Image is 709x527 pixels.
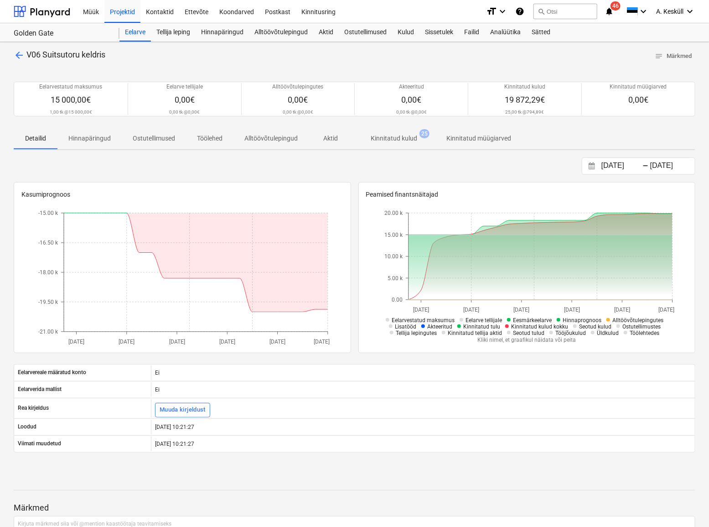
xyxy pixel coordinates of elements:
tspan: 5.00 k [388,275,403,281]
tspan: [DATE] [169,339,185,345]
span: Eelarvestatud maksumus [392,317,455,324]
input: Lõpp [648,160,695,172]
span: Ostutellimustes [622,324,661,330]
i: keyboard_arrow_down [638,6,649,17]
span: 15 000,00€ [51,95,91,104]
tspan: 10.00 k [384,253,403,260]
p: Kinnitatud kulud [504,83,545,91]
a: Analüütika [485,23,526,42]
div: Golden Gate [14,29,109,38]
tspan: 20.00 k [384,210,403,216]
tspan: [DATE] [614,307,630,313]
div: - [642,163,648,169]
span: A. Kesküll [656,8,683,15]
tspan: [DATE] [270,339,286,345]
span: Eelarve tellijale [466,317,502,324]
tspan: [DATE] [463,307,479,313]
span: 0,00€ [175,95,195,104]
i: keyboard_arrow_down [684,6,695,17]
tspan: -15.00 k [38,210,58,216]
p: Aktid [320,134,342,143]
a: Tellija leping [151,23,196,42]
button: Otsi [533,4,597,19]
span: Üldkulud [597,330,619,336]
span: Tellija lepingutes [396,330,437,336]
p: Eelarvereale määratud konto [18,369,86,376]
tspan: -21.00 k [38,329,58,335]
button: Muuda kirjeldust [155,403,210,417]
a: Kulud [392,23,419,42]
div: [DATE] 10:21:27 [151,420,695,434]
p: Akteeritud [399,83,424,91]
a: Eelarve [119,23,151,42]
tspan: [DATE] [314,339,330,345]
span: 0,00€ [401,95,421,104]
p: 0,00 tk @ 0,00€ [396,109,427,115]
a: Hinnapäringud [196,23,249,42]
span: Kinnitatud tulu [463,324,500,330]
div: Muuda kirjeldust [160,405,206,415]
p: Viimati muudetud [18,440,61,448]
span: 46 [611,1,621,10]
tspan: [DATE] [658,307,674,313]
p: Eelarvestatud maksumus [39,83,102,91]
span: Kinnitatud tellija aktid [448,330,502,336]
span: Akteeritud [427,324,452,330]
button: Märkmed [651,49,695,63]
button: Interact with the calendar and add the check-in date for your trip. [584,161,600,172]
p: Kinnitatud müügiarved [610,83,667,91]
span: notes [655,52,663,60]
span: search [538,8,545,15]
tspan: [DATE] [564,307,580,313]
p: Rea kirjeldus [18,404,49,412]
a: Aktid [313,23,339,42]
p: Hinnapäringud [68,134,111,143]
p: 0,00 tk @ 0,00€ [169,109,200,115]
p: Alltöövõtulepingutes [273,83,324,91]
tspan: [DATE] [514,307,530,313]
p: Kinnitatud kulud [371,134,417,143]
span: V06 Suitsutoru keldris [26,50,105,59]
tspan: -16.50 k [38,240,58,246]
p: 0,00 tk @ 0,00€ [283,109,313,115]
i: keyboard_arrow_down [497,6,508,17]
div: Ei [151,365,695,380]
span: 0,00€ [288,95,308,104]
span: Eesmärkeelarve [513,317,552,324]
p: 25,00 tk @ 794,89€ [506,109,544,115]
p: Detailid [25,134,47,143]
span: Märkmed [655,51,692,62]
a: Alltöövõtulepingud [249,23,313,42]
a: Sätted [526,23,556,42]
iframe: Chat Widget [663,483,709,527]
span: Tööjõukulud [555,330,586,336]
div: Ei [151,382,695,397]
a: Ostutellimused [339,23,392,42]
p: Märkmed [14,502,695,513]
a: Sissetulek [419,23,459,42]
tspan: 15.00 k [384,231,403,238]
span: 25 [419,129,430,138]
a: Failid [459,23,485,42]
span: Seotud kulud [579,324,611,330]
tspan: [DATE] [69,339,85,345]
span: Alltöövõtulepingutes [612,317,663,324]
i: Abikeskus [515,6,524,17]
p: Kinnitatud müügiarved [446,134,511,143]
tspan: -18.00 k [38,269,58,276]
div: [DATE] 10:21:27 [151,437,695,451]
span: 19 872,29€ [505,95,545,104]
i: notifications [605,6,614,17]
p: 1,00 tk @ 15 000,00€ [50,109,92,115]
